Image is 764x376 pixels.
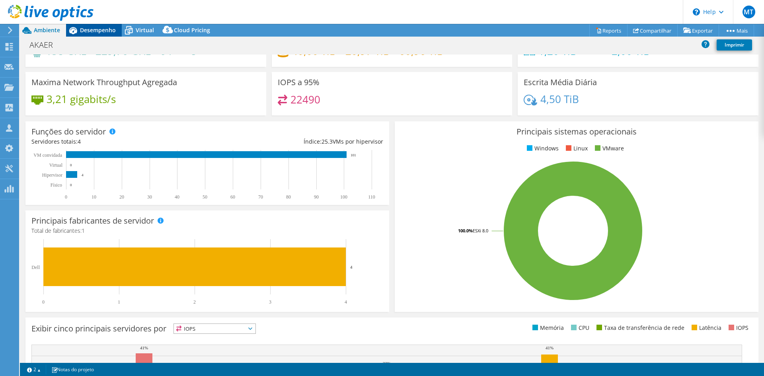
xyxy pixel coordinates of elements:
[594,323,684,332] li: Taxa de transferência de rede
[314,194,319,200] text: 90
[340,194,347,200] text: 100
[612,47,650,55] h4: 2,00 TiB
[118,299,120,305] text: 1
[524,78,597,87] h3: Escrita Média Diária
[589,24,628,37] a: Reports
[31,127,106,136] h3: Funções do servidor
[627,24,678,37] a: Compartilhar
[269,299,271,305] text: 3
[538,47,602,55] h4: 1,20 TiB
[174,26,210,34] span: Cloud Pricing
[70,183,72,187] text: 0
[26,41,65,49] h1: AKAER
[727,323,748,332] li: IOPS
[31,78,177,87] h3: Maxima Network Throughput Agregada
[677,24,719,37] a: Exportar
[31,216,154,225] h3: Principais fabricantes de servidor
[203,194,207,200] text: 50
[525,144,559,153] li: Windows
[46,364,99,374] a: Notas do projeto
[47,95,116,103] h4: 3,21 gigabits/s
[119,194,124,200] text: 20
[286,194,291,200] text: 80
[70,163,72,167] text: 0
[42,299,45,305] text: 0
[49,162,63,168] text: Virtual
[31,265,40,270] text: Dell
[350,265,353,269] text: 4
[42,172,62,178] text: Hipervisor
[140,345,148,350] text: 41%
[82,227,85,234] span: 1
[717,39,752,51] a: Imprimir
[401,127,752,136] h3: Principais sistemas operacionais
[540,95,579,103] h4: 4,50 TiB
[33,152,62,158] text: VM convidada
[719,24,754,37] a: Mais
[322,138,333,145] span: 25.3
[593,144,624,153] li: VMware
[345,299,347,305] text: 4
[136,26,154,34] span: Virtual
[230,194,235,200] text: 60
[207,137,383,146] div: Índice: VMs por hipervisor
[351,153,356,157] text: 101
[21,364,46,374] a: 2
[693,8,700,16] svg: \n
[147,194,152,200] text: 30
[46,47,86,55] h4: 158 GHz
[95,47,151,55] h4: 229,76 GHz
[278,78,320,87] h3: IOPS a 95%
[290,95,320,104] h4: 22490
[399,47,444,55] h4: 60,96 TiB
[160,47,181,55] h4: 64
[690,323,721,332] li: Latência
[292,47,336,55] h4: 40,00 TiB
[174,324,255,333] span: IOPS
[564,144,588,153] li: Linux
[368,194,375,200] text: 110
[31,226,383,235] h4: Total de fabricantes:
[82,173,84,177] text: 4
[65,194,67,200] text: 0
[78,138,81,145] span: 4
[458,228,473,234] tspan: 100.0%
[258,194,263,200] text: 70
[34,26,60,34] span: Ambiente
[51,182,62,188] tspan: Físico
[530,323,564,332] li: Memória
[473,228,488,234] tspan: ESXi 8.0
[383,361,391,366] text: 33%
[92,194,96,200] text: 10
[743,6,755,18] span: MT
[345,47,390,55] h4: 20,97 TiB
[569,323,589,332] li: CPU
[31,137,207,146] div: Servidores totais:
[175,194,179,200] text: 40
[191,47,237,55] h4: 8
[193,299,196,305] text: 2
[546,345,554,350] text: 41%
[80,26,116,34] span: Desempenho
